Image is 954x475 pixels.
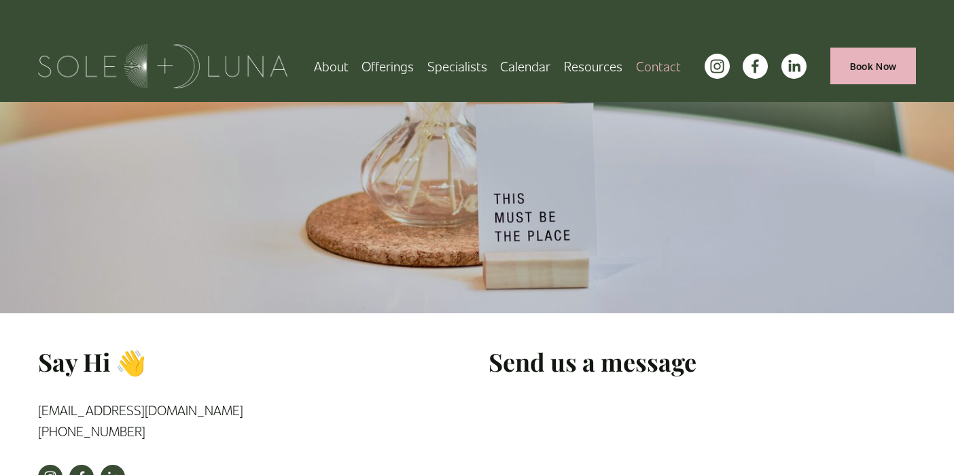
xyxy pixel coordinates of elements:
[564,56,622,77] span: Resources
[705,54,730,79] a: instagram-unauth
[564,54,622,78] a: folder dropdown
[781,54,807,79] a: LinkedIn
[500,54,550,78] a: Calendar
[38,345,315,378] h3: Say Hi 👋
[489,345,916,378] h3: Send us a message
[38,422,145,439] a: [PHONE_NUMBER]
[427,54,487,78] a: Specialists
[361,54,414,78] a: folder dropdown
[38,401,243,418] a: [EMAIL_ADDRESS][DOMAIN_NAME]
[314,54,349,78] a: About
[830,48,916,84] a: Book Now
[38,44,287,88] img: Sole + Luna
[636,54,681,78] a: Contact
[743,54,768,79] a: facebook-unauth
[361,56,414,77] span: Offerings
